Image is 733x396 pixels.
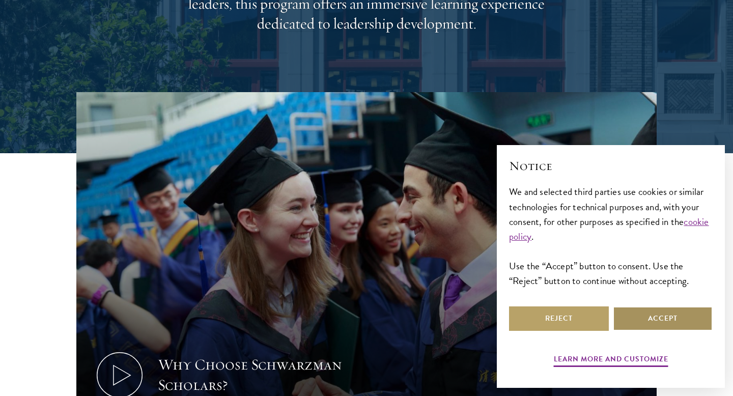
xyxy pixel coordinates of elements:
button: Reject [509,306,609,331]
a: cookie policy [509,214,709,244]
div: We and selected third parties use cookies or similar technologies for technical purposes and, wit... [509,184,713,288]
div: Why Choose Schwarzman Scholars? [158,355,346,395]
button: Learn more and customize [554,353,668,369]
h2: Notice [509,157,713,175]
button: Accept [613,306,713,331]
